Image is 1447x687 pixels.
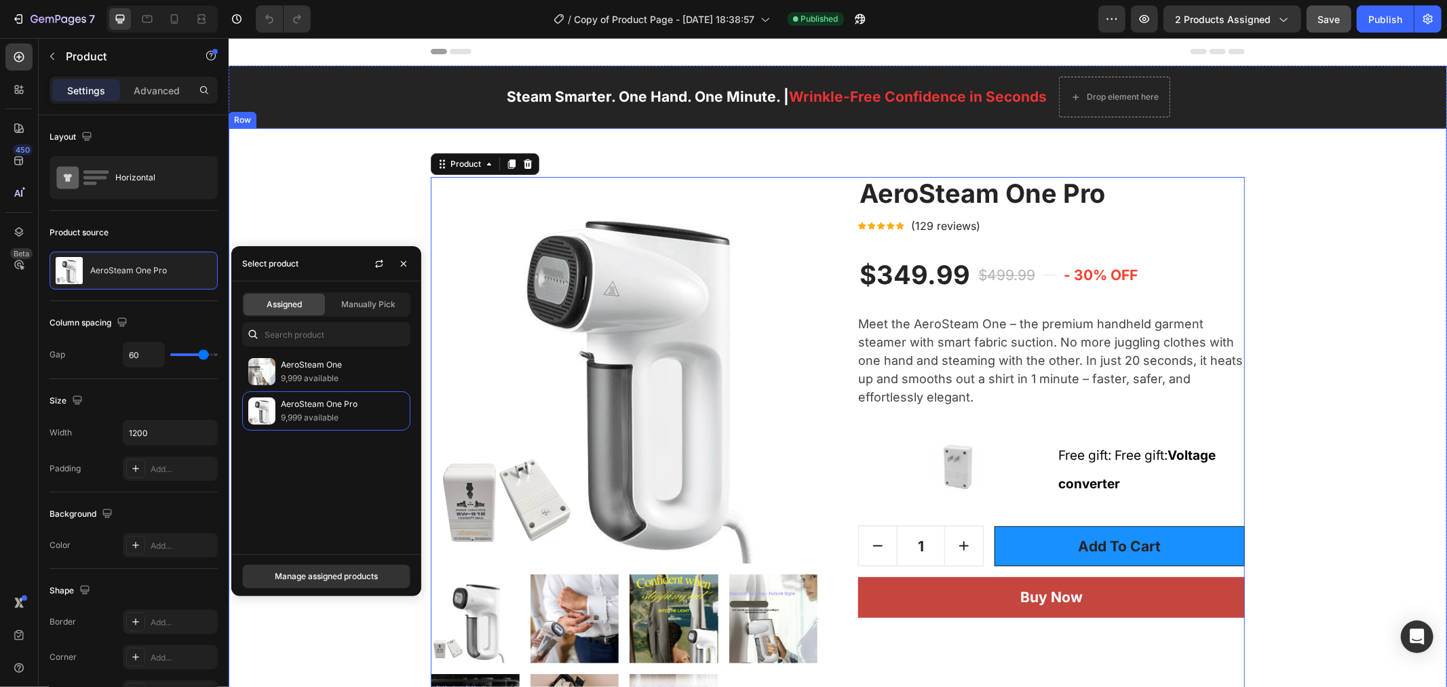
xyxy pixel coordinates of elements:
div: Horizontal [115,162,198,193]
div: Gap [50,349,65,361]
p: Product [66,48,181,64]
span: Wrinkle-Free Confidence in Seconds [560,50,818,67]
img: collections [248,397,275,425]
input: Auto [123,342,164,367]
div: Product source [50,227,109,239]
div: Add... [151,616,214,629]
p: AeroSteam One [281,358,404,372]
div: Width [50,427,72,439]
div: $349.99 [630,219,743,255]
div: Publish [1368,12,1402,26]
div: Shape [50,582,93,600]
div: Undo/Redo [256,5,311,33]
p: 9,999 available [281,411,404,425]
button: Publish [1357,5,1414,33]
div: Product [219,120,255,132]
div: Buy Now [792,549,854,570]
button: Save [1307,5,1351,33]
div: Add... [151,463,214,475]
div: Add... [151,652,214,664]
div: Corner [50,651,77,663]
span: Save [1318,14,1340,25]
p: 7 [89,11,95,27]
span: / [568,12,572,26]
p: Steam Smarter. One Hand. One Minute. | [278,48,818,70]
div: Row [3,76,25,88]
p: 9,999 available [281,372,404,385]
div: Column spacing [50,314,130,332]
span: Copy of Product Page - [DATE] 18:38:57 [575,12,755,26]
input: quantity [668,488,716,528]
div: Background [50,505,115,524]
p: (129 reviews) [682,180,752,196]
span: 2 products assigned [1175,12,1271,26]
button: increment [716,488,754,528]
p: AeroSteam One Pro [90,266,167,275]
div: Beta [10,248,33,259]
div: Select product [242,258,298,270]
div: Size [50,392,85,410]
button: Manage assigned products [242,564,410,589]
p: AeroSteam One Pro [281,397,404,411]
div: Padding [50,463,81,475]
span: Free gift: Free gift: [830,410,987,454]
span: Assigned [267,298,302,311]
input: Search in Settings & Advanced [242,322,410,347]
div: Layout [50,128,95,146]
div: Add to cart [849,498,932,519]
div: Color [50,539,71,551]
button: Add to cart [766,488,1016,529]
img: product feature img [56,257,83,284]
p: Meet the AeroSteam One – the premium handheld garment steamer with smart fabric suction. No more ... [630,279,1014,366]
img: gempages_578683707536179835-f23a67db-d11b-4d98-b218-0dba4ceea852.png [702,401,756,455]
span: Published [801,13,838,25]
button: decrement [630,488,668,528]
button: 2 products assigned [1163,5,1301,33]
div: Manage assigned products [275,570,378,583]
div: Open Intercom Messenger [1401,621,1433,653]
input: Auto [123,420,217,445]
img: collections [248,358,275,385]
button: 7 [5,5,101,33]
p: Settings [67,83,105,98]
div: 450 [13,144,33,155]
pre: - 30% off [832,221,912,254]
p: Advanced [134,83,180,98]
div: Add... [151,540,214,552]
iframe: Design area [229,38,1447,687]
div: $499.99 [748,225,808,250]
button: Buy Now [630,539,1016,580]
h2: AeroSteam One Pro [630,139,1016,173]
div: Border [50,616,76,628]
div: Drop element here [858,54,930,64]
span: Manually Pick [341,298,395,311]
